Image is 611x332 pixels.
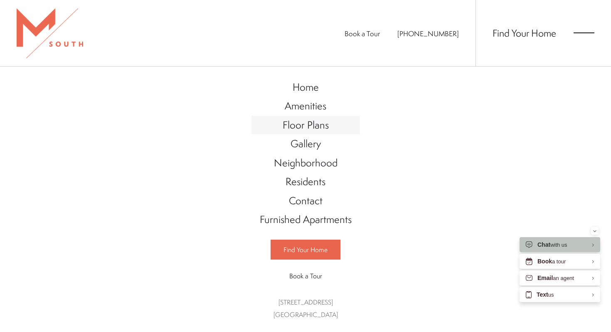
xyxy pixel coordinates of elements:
span: Home [293,80,319,94]
span: Floor Plans [283,118,329,132]
div: Main [251,69,360,330]
span: Amenities [285,99,326,113]
span: Find Your Home [283,245,328,254]
a: Book a Tour [271,266,340,285]
a: Go to Residents [251,172,360,191]
span: Book a Tour [289,271,322,280]
span: [PHONE_NUMBER] [397,29,459,38]
a: Get Directions to 5110 South Manhattan Avenue Tampa, FL 33611 [273,297,338,319]
a: Go to Amenities [251,97,360,116]
a: Call Us at 813-570-8014 [397,29,459,38]
a: Go to Contact [251,191,360,211]
a: Go to Gallery [251,134,360,154]
a: Go to Home [251,78,360,97]
button: Open Menu [574,29,594,37]
span: Furnished Apartments [260,212,352,226]
span: Neighborhood [274,156,338,170]
a: Find Your Home [493,26,556,40]
img: MSouth [17,8,83,58]
span: Gallery [291,136,321,151]
a: Book a Tour [345,29,380,38]
span: Residents [286,174,325,188]
a: Go to Neighborhood [251,154,360,173]
a: Go to Floor Plans [251,116,360,135]
span: Contact [289,193,323,208]
a: Go to Furnished Apartments (opens in a new tab) [251,210,360,229]
a: Find Your Home [271,240,340,260]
